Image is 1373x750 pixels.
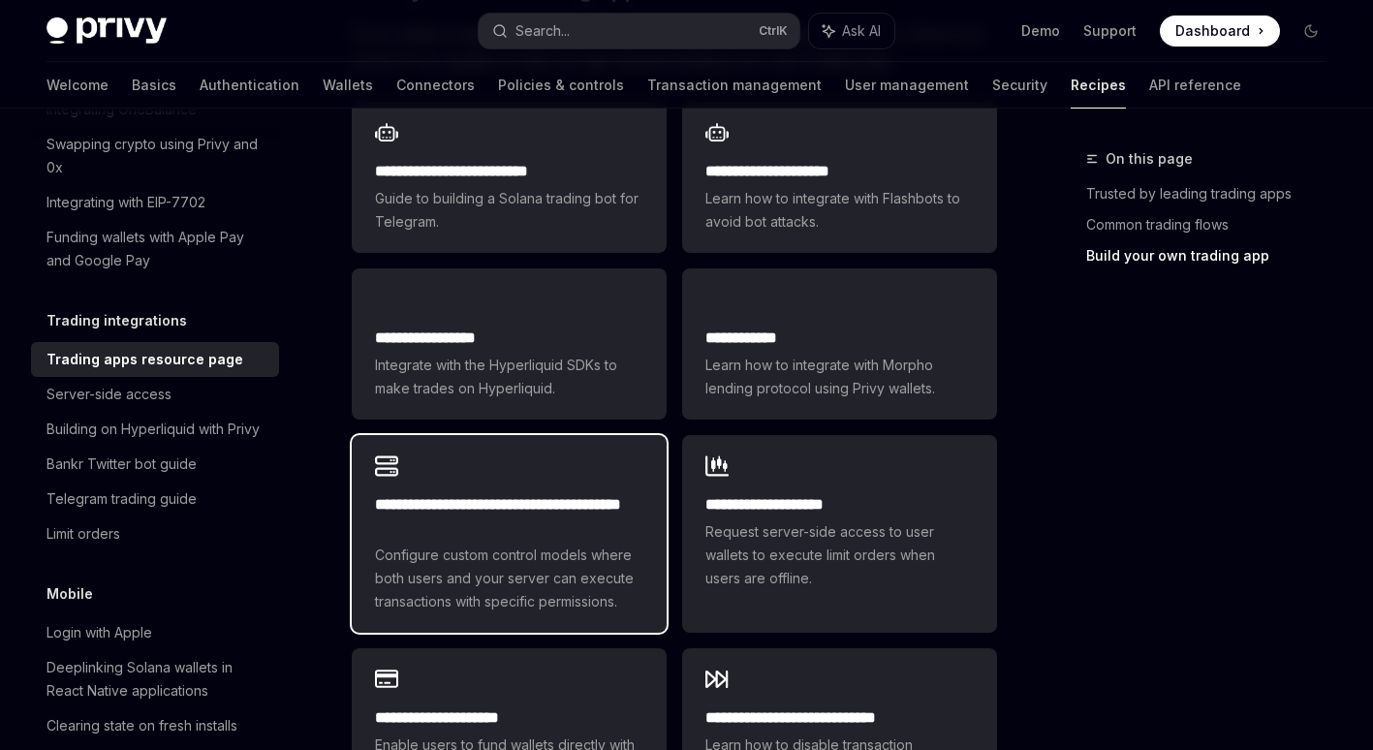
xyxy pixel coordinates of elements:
a: Building on Hyperliquid with Privy [31,412,279,447]
a: Clearing state on fresh installs [31,708,279,743]
a: Authentication [200,62,299,109]
div: Login with Apple [47,621,152,644]
a: Recipes [1071,62,1126,109]
div: Swapping crypto using Privy and 0x [47,133,267,179]
div: Server-side access [47,383,172,406]
a: Wallets [323,62,373,109]
a: Basics [132,62,176,109]
span: Configure custom control models where both users and your server can execute transactions with sp... [375,544,643,613]
a: Connectors [396,62,475,109]
h5: Trading integrations [47,309,187,332]
a: Build your own trading app [1086,240,1342,271]
a: Bankr Twitter bot guide [31,447,279,482]
a: API reference [1149,62,1241,109]
span: On this page [1106,147,1193,171]
a: Policies & controls [498,62,624,109]
img: dark logo [47,17,167,45]
a: Telegram trading guide [31,482,279,516]
span: Ask AI [842,21,881,41]
div: Bankr Twitter bot guide [47,453,197,476]
a: User management [845,62,969,109]
a: Common trading flows [1086,209,1342,240]
button: Toggle dark mode [1295,16,1326,47]
div: Limit orders [47,522,120,546]
a: Transaction management [647,62,822,109]
div: Building on Hyperliquid with Privy [47,418,260,441]
a: Swapping crypto using Privy and 0x [31,127,279,185]
span: Dashboard [1175,21,1250,41]
div: Search... [515,19,570,43]
div: Trading apps resource page [47,348,243,371]
div: Clearing state on fresh installs [47,714,237,737]
a: Welcome [47,62,109,109]
span: Learn how to integrate with Flashbots to avoid bot attacks. [705,187,974,234]
span: Request server-side access to user wallets to execute limit orders when users are offline. [705,520,974,590]
a: Server-side access [31,377,279,412]
a: Funding wallets with Apple Pay and Google Pay [31,220,279,278]
h5: Mobile [47,582,93,606]
span: Learn how to integrate with Morpho lending protocol using Privy wallets. [705,354,974,400]
a: Limit orders [31,516,279,551]
a: Support [1083,21,1137,41]
a: Security [992,62,1047,109]
a: Demo [1021,21,1060,41]
button: Search...CtrlK [479,14,800,48]
span: Integrate with the Hyperliquid SDKs to make trades on Hyperliquid. [375,354,643,400]
a: **** **** **Learn how to integrate with Morpho lending protocol using Privy wallets. [682,268,997,420]
div: Funding wallets with Apple Pay and Google Pay [47,226,267,272]
a: Trading apps resource page [31,342,279,377]
div: Integrating with EIP-7702 [47,191,205,214]
a: Dashboard [1160,16,1280,47]
button: Ask AI [809,14,894,48]
a: Login with Apple [31,615,279,650]
a: Integrating with EIP-7702 [31,185,279,220]
div: Deeplinking Solana wallets in React Native applications [47,656,267,703]
span: Guide to building a Solana trading bot for Telegram. [375,187,643,234]
a: Trusted by leading trading apps [1086,178,1342,209]
span: Ctrl K [759,23,788,39]
div: Telegram trading guide [47,487,197,511]
a: Deeplinking Solana wallets in React Native applications [31,650,279,708]
a: **** **** **** *****Request server-side access to user wallets to execute limit orders when users... [682,435,997,633]
a: **** **** **** **Integrate with the Hyperliquid SDKs to make trades on Hyperliquid. [352,268,667,420]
